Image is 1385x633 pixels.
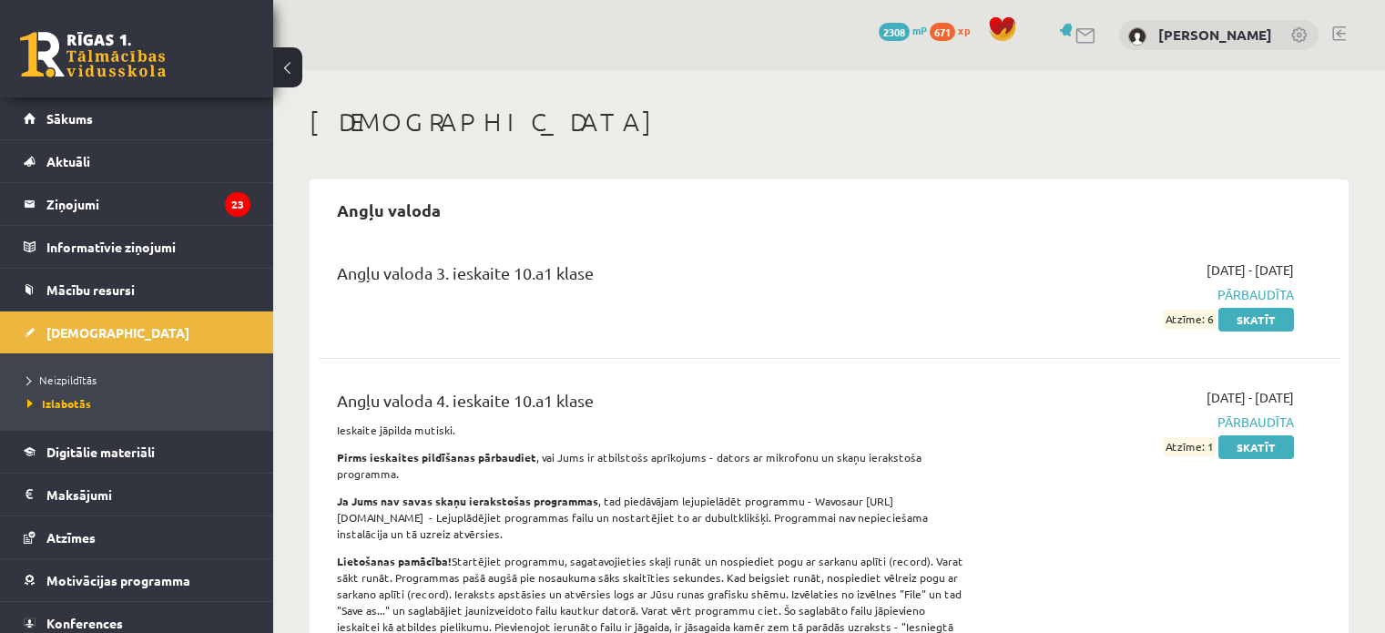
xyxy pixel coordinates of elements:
[46,615,123,631] span: Konferences
[993,413,1294,432] span: Pārbaudīta
[24,183,250,225] a: Ziņojumi23
[20,32,166,77] a: Rīgas 1. Tālmācības vidusskola
[46,572,190,588] span: Motivācijas programma
[46,183,250,225] legend: Ziņojumi
[1218,308,1294,332] a: Skatīt
[993,285,1294,304] span: Pārbaudīta
[912,23,927,37] span: mP
[1218,435,1294,459] a: Skatīt
[930,23,955,41] span: 671
[337,493,966,542] p: , tad piedāvājam lejupielādēt programmu - Wavosaur [URL][DOMAIN_NAME] - Lejuplādējiet programmas ...
[958,23,970,37] span: xp
[46,324,189,341] span: [DEMOGRAPHIC_DATA]
[337,449,966,482] p: , vai Jums ir atbilstošs aprīkojums - dators ar mikrofonu un skaņu ierakstoša programma.
[46,281,135,298] span: Mācību resursi
[930,23,979,37] a: 671 xp
[27,372,255,388] a: Neizpildītās
[1207,260,1294,280] span: [DATE] - [DATE]
[310,107,1349,138] h1: [DEMOGRAPHIC_DATA]
[46,226,250,268] legend: Informatīvie ziņojumi
[46,110,93,127] span: Sākums
[27,395,255,412] a: Izlabotās
[46,474,250,516] legend: Maksājumi
[1158,26,1272,44] a: [PERSON_NAME]
[337,260,966,294] div: Angļu valoda 3. ieskaite 10.a1 klase
[1163,310,1216,329] span: Atzīme: 6
[337,388,966,422] div: Angļu valoda 4. ieskaite 10.a1 klase
[24,311,250,353] a: [DEMOGRAPHIC_DATA]
[337,554,452,568] strong: Lietošanas pamācība!
[24,226,250,268] a: Informatīvie ziņojumi
[46,529,96,546] span: Atzīmes
[1128,27,1146,46] img: Elīna Antone
[1163,437,1216,456] span: Atzīme: 1
[1207,388,1294,407] span: [DATE] - [DATE]
[24,431,250,473] a: Digitālie materiāli
[879,23,927,37] a: 2308 mP
[24,559,250,601] a: Motivācijas programma
[337,494,598,508] strong: Ja Jums nav savas skaņu ierakstošas programmas
[879,23,910,41] span: 2308
[27,396,91,411] span: Izlabotās
[24,516,250,558] a: Atzīmes
[337,422,966,438] p: Ieskaite jāpilda mutiski.
[27,373,97,387] span: Neizpildītās
[24,269,250,311] a: Mācību resursi
[337,450,536,465] strong: Pirms ieskaites pildīšanas pārbaudiet
[24,474,250,516] a: Maksājumi
[24,97,250,139] a: Sākums
[46,444,155,460] span: Digitālie materiāli
[225,192,250,217] i: 23
[46,153,90,169] span: Aktuāli
[319,189,459,231] h2: Angļu valoda
[24,140,250,182] a: Aktuāli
